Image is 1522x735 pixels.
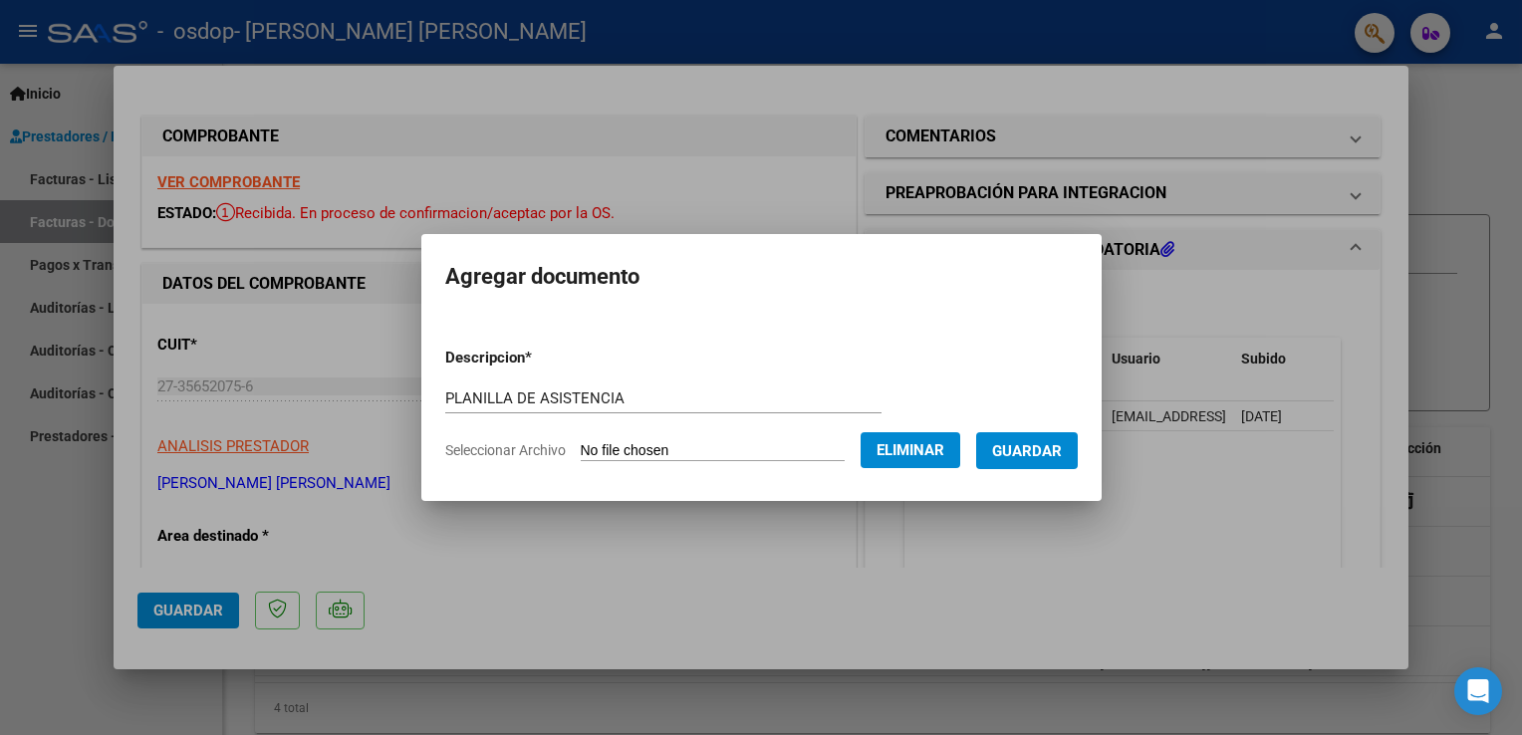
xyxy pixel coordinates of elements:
span: Seleccionar Archivo [445,442,566,458]
h2: Agregar documento [445,258,1078,296]
button: Guardar [976,432,1078,469]
span: Eliminar [877,441,944,459]
div: Open Intercom Messenger [1454,667,1502,715]
button: Eliminar [861,432,960,468]
span: Guardar [992,442,1062,460]
p: Descripcion [445,347,635,369]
